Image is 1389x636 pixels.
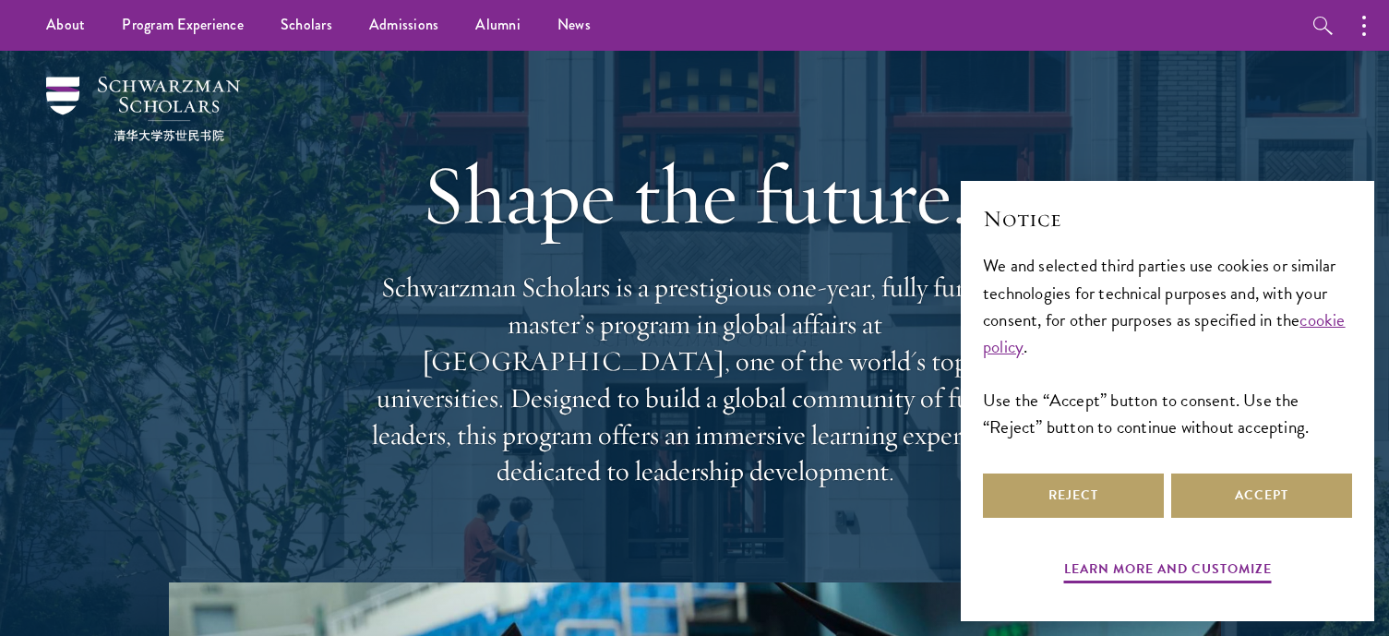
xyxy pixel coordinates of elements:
[46,77,240,141] img: Schwarzman Scholars
[1171,474,1352,518] button: Accept
[983,474,1164,518] button: Reject
[983,203,1352,234] h2: Notice
[363,143,1027,246] h1: Shape the future.
[983,252,1352,439] div: We and selected third parties use cookies or similar technologies for technical purposes and, wit...
[363,270,1027,490] p: Schwarzman Scholars is a prestigious one-year, fully funded master’s program in global affairs at...
[983,306,1346,360] a: cookie policy
[1064,558,1272,586] button: Learn more and customize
